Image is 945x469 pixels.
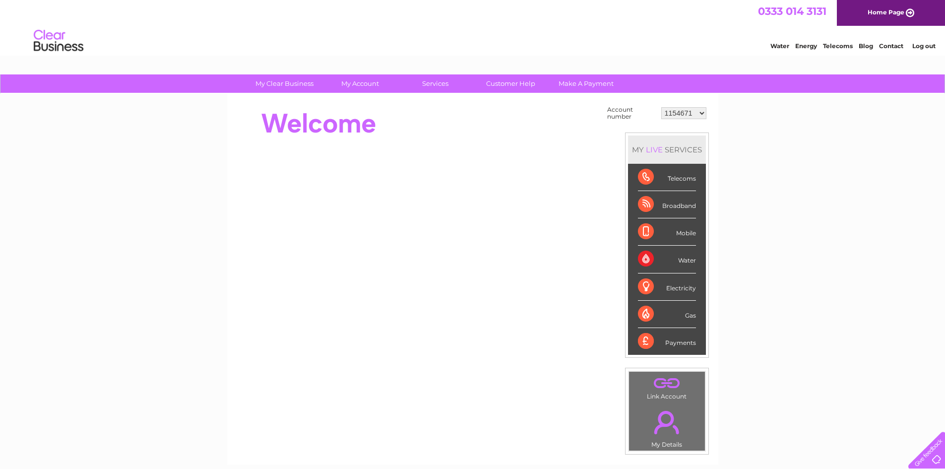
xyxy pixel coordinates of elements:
[912,42,936,50] a: Log out
[239,5,707,48] div: Clear Business is a trading name of Verastar Limited (registered in [GEOGRAPHIC_DATA] No. 3667643...
[638,164,696,191] div: Telecoms
[394,74,476,93] a: Services
[823,42,853,50] a: Telecoms
[638,246,696,273] div: Water
[644,145,665,154] div: LIVE
[638,218,696,246] div: Mobile
[470,74,552,93] a: Customer Help
[859,42,873,50] a: Blog
[605,104,659,123] td: Account number
[758,5,826,17] a: 0333 014 3131
[795,42,817,50] a: Energy
[629,402,705,451] td: My Details
[631,374,702,392] a: .
[631,405,702,440] a: .
[638,301,696,328] div: Gas
[770,42,789,50] a: Water
[638,191,696,218] div: Broadband
[33,26,84,56] img: logo.png
[638,328,696,355] div: Payments
[628,135,706,164] div: MY SERVICES
[244,74,325,93] a: My Clear Business
[629,371,705,402] td: Link Account
[545,74,627,93] a: Make A Payment
[319,74,401,93] a: My Account
[879,42,903,50] a: Contact
[638,273,696,301] div: Electricity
